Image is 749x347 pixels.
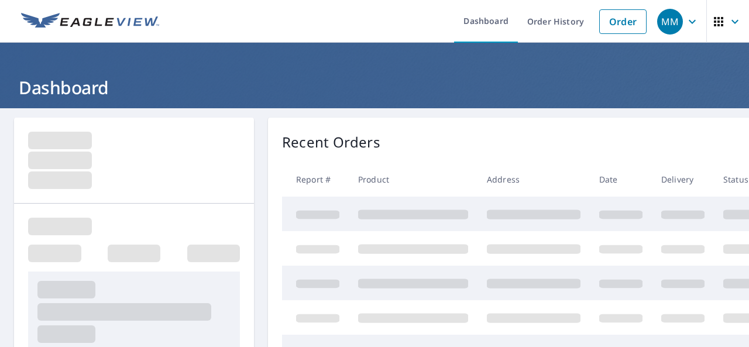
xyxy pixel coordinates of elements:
[282,132,380,153] p: Recent Orders
[349,162,477,197] th: Product
[657,9,683,35] div: MM
[652,162,714,197] th: Delivery
[21,13,159,30] img: EV Logo
[599,9,647,34] a: Order
[282,162,349,197] th: Report #
[14,75,735,99] h1: Dashboard
[477,162,590,197] th: Address
[590,162,652,197] th: Date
